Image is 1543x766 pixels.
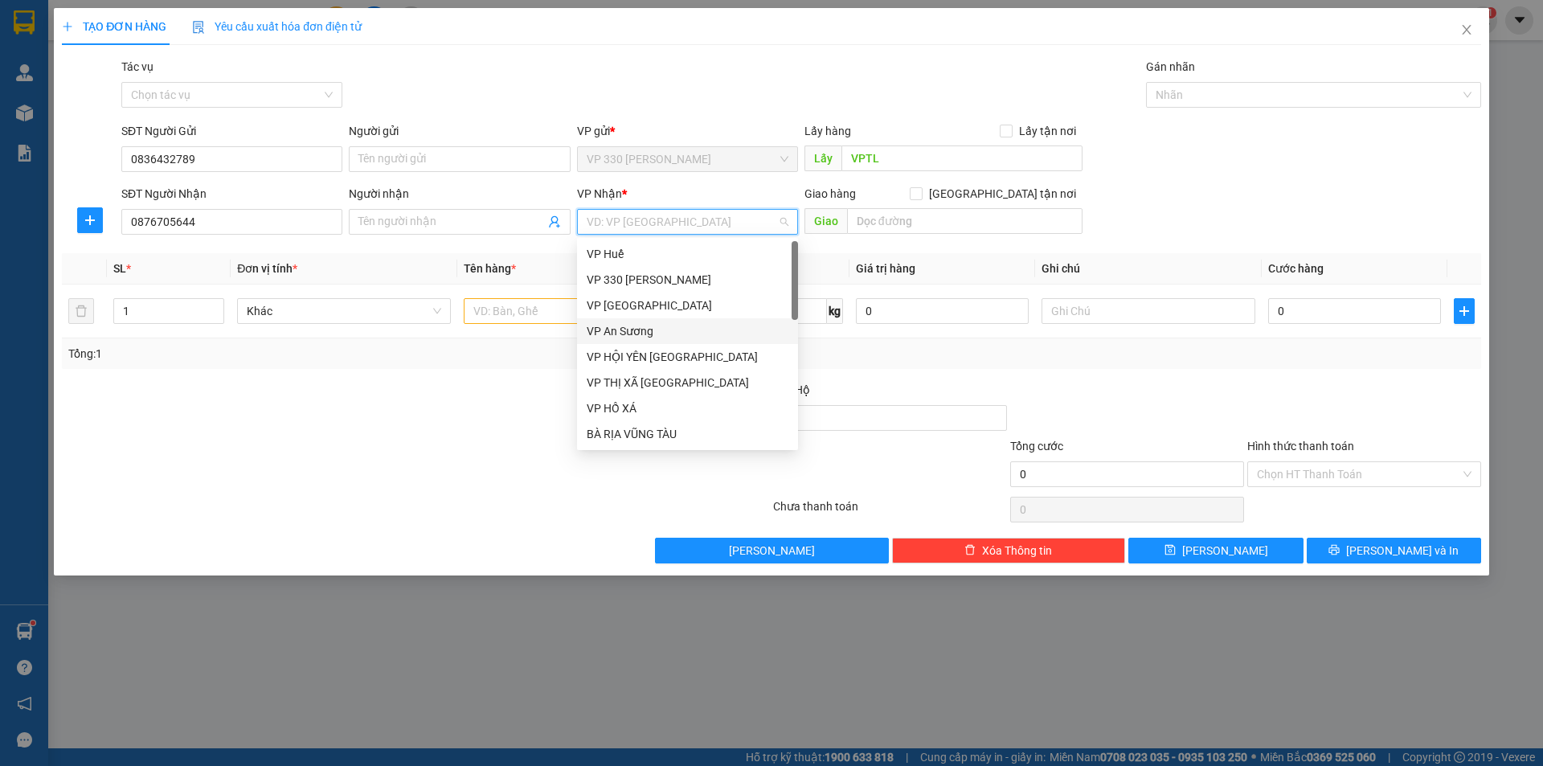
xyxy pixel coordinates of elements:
span: save [1164,544,1176,557]
div: Người nhận [349,185,570,203]
button: plus [77,207,103,233]
span: Giao hàng [804,187,856,200]
div: VP Huế [587,245,788,263]
span: [PERSON_NAME] [729,542,815,559]
label: Tác vụ [121,60,153,73]
div: VP HỒ XÁ [577,395,798,421]
div: SĐT Người Nhận [121,185,342,203]
span: Yêu cầu xuất hóa đơn điện tử [192,20,362,33]
span: user-add [548,215,561,228]
span: Tổng cước [1010,440,1063,453]
button: [PERSON_NAME] [655,538,889,563]
span: VP 330 Lê Duẫn [587,147,788,171]
span: plus [78,214,102,227]
button: delete [68,298,94,324]
div: VP Đà Lạt [577,293,798,318]
button: printer[PERSON_NAME] và In [1307,538,1481,563]
div: VP 330 [PERSON_NAME] [587,271,788,289]
input: Ghi Chú [1042,298,1255,324]
span: SL [113,262,126,275]
button: Close [1444,8,1489,53]
input: Dọc đường [841,145,1083,171]
input: Dọc đường [847,208,1083,234]
div: VP An Sương [587,322,788,340]
input: 0 [856,298,1029,324]
div: SĐT Người Gửi [121,122,342,140]
span: [GEOGRAPHIC_DATA] tận nơi [923,185,1083,203]
div: BÀ RỊA VŨNG TÀU [577,421,798,447]
div: VP HỒ XÁ [587,399,788,417]
div: VP gửi [577,122,798,140]
span: Giá trị hàng [856,262,915,275]
div: VP 330 Lê Duẫn [577,267,798,293]
label: Gán nhãn [1146,60,1195,73]
button: plus [1454,298,1475,324]
span: Thu Hộ [773,383,810,396]
div: Chưa thanh toán [771,498,1009,526]
div: Tổng: 1 [68,345,596,363]
button: save[PERSON_NAME] [1128,538,1303,563]
div: VP HỘI YÊN HẢI LĂNG [577,344,798,370]
span: Giao [804,208,847,234]
div: VP HỘI YÊN [GEOGRAPHIC_DATA] [587,348,788,366]
span: plus [1455,305,1474,317]
span: printer [1328,544,1340,557]
span: TẠO ĐƠN HÀNG [62,20,166,33]
div: VP An Sương [577,318,798,344]
span: Tên hàng [464,262,516,275]
label: Hình thức thanh toán [1247,440,1354,453]
span: Lấy hàng [804,125,851,137]
div: BÀ RỊA VŨNG TÀU [587,425,788,443]
th: Ghi chú [1035,253,1262,285]
span: [PERSON_NAME] [1182,542,1268,559]
div: Người gửi [349,122,570,140]
div: VP Huế [577,241,798,267]
img: icon [192,21,205,34]
div: VP THỊ XÃ QUẢNG TRỊ [577,370,798,395]
input: VD: Bàn, Ghế [464,298,677,324]
div: VP THỊ XÃ [GEOGRAPHIC_DATA] [587,374,788,391]
span: kg [827,298,843,324]
span: Xóa Thông tin [982,542,1052,559]
span: close [1460,23,1473,36]
div: VP [GEOGRAPHIC_DATA] [587,297,788,314]
span: Lấy [804,145,841,171]
span: Khác [247,299,441,323]
span: Đơn vị tính [237,262,297,275]
span: [PERSON_NAME] và In [1346,542,1459,559]
span: delete [964,544,976,557]
span: VP Nhận [577,187,622,200]
button: deleteXóa Thông tin [892,538,1126,563]
span: Lấy tận nơi [1013,122,1083,140]
span: plus [62,21,73,32]
span: Cước hàng [1268,262,1324,275]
